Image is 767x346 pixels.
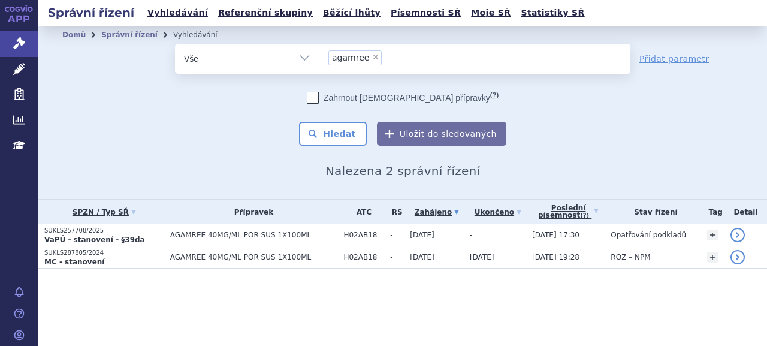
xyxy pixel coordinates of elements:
a: Moje SŘ [467,5,514,21]
span: - [390,253,404,261]
a: SPZN / Typ SŘ [44,204,164,221]
a: detail [730,250,745,264]
span: - [470,231,472,239]
span: [DATE] 19:28 [532,253,579,261]
a: Přidat parametr [639,53,709,65]
input: agamree [385,50,392,65]
span: × [372,53,379,61]
a: Statistiky SŘ [517,5,588,21]
span: AGAMREE 40MG/ML POR SUS 1X100ML [170,253,338,261]
span: AGAMREE 40MG/ML POR SUS 1X100ML [170,231,338,239]
a: Ukončeno [470,204,526,221]
th: Tag [701,200,724,224]
span: Nalezena 2 správní řízení [325,164,480,178]
th: Stav řízení [605,200,700,224]
p: SUKLS287805/2024 [44,249,164,257]
button: Hledat [299,122,367,146]
a: Běžící lhůty [319,5,384,21]
a: Zahájeno [410,204,464,221]
a: Domů [62,31,86,39]
strong: VaPÚ - stanovení - §39da [44,236,145,244]
h2: Správní řízení [38,4,144,21]
span: H02AB18 [343,231,384,239]
p: SUKLS257708/2025 [44,227,164,235]
label: Zahrnout [DEMOGRAPHIC_DATA] přípravky [307,92,499,104]
abbr: (?) [490,91,499,99]
span: agamree [332,53,369,62]
span: ROZ – NPM [611,253,650,261]
th: ATC [337,200,384,224]
button: Uložit do sledovaných [377,122,506,146]
span: [DATE] [410,253,434,261]
th: Přípravek [164,200,338,224]
a: Správní řízení [101,31,158,39]
a: + [707,230,718,240]
li: Vyhledávání [173,26,233,44]
span: [DATE] [470,253,494,261]
span: [DATE] [410,231,434,239]
th: RS [384,200,404,224]
abbr: (?) [580,212,589,219]
a: Písemnosti SŘ [387,5,464,21]
span: - [390,231,404,239]
a: Vyhledávání [144,5,212,21]
strong: MC - stanovení [44,258,104,266]
span: [DATE] 17:30 [532,231,579,239]
a: Poslednípísemnost(?) [532,200,605,224]
span: H02AB18 [343,253,384,261]
a: Referenční skupiny [215,5,316,21]
th: Detail [724,200,767,224]
a: + [707,252,718,263]
span: Opatřování podkladů [611,231,686,239]
a: detail [730,228,745,242]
